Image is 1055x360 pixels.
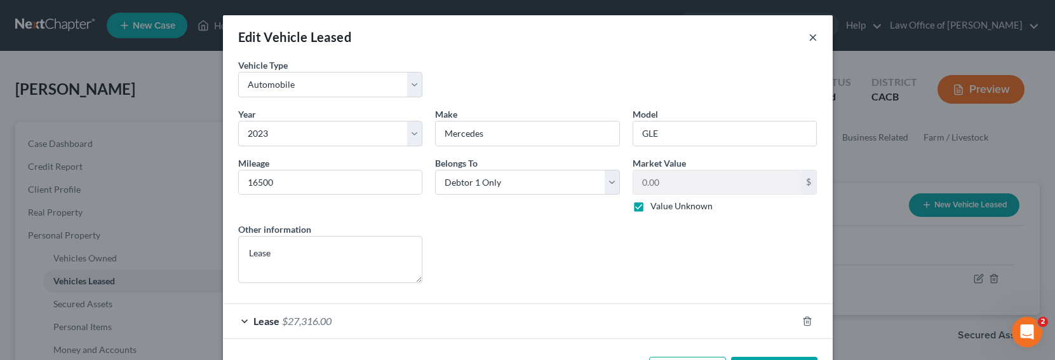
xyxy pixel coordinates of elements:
span: Vehicle Type [238,60,288,71]
label: Other information [238,223,311,236]
span: Belongs To [435,158,478,169]
input: 0.00 [633,170,802,195]
span: $27,316.00 [282,315,332,327]
div: Edit Vehicle Leased [238,28,352,46]
span: Model [633,109,658,120]
span: Make [435,109,457,120]
label: Mileage [238,156,269,170]
button: × [809,29,817,45]
input: ex. Altima [633,121,817,146]
label: Value Unknown [650,200,713,212]
input: -- [239,170,422,195]
div: $ [801,170,816,195]
span: Lease [253,315,279,327]
input: ex. Nissan [436,121,619,146]
span: Year [238,109,256,120]
span: 2 [1038,317,1048,327]
iframe: Intercom live chat [1012,317,1042,347]
label: Market Value [633,156,686,170]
